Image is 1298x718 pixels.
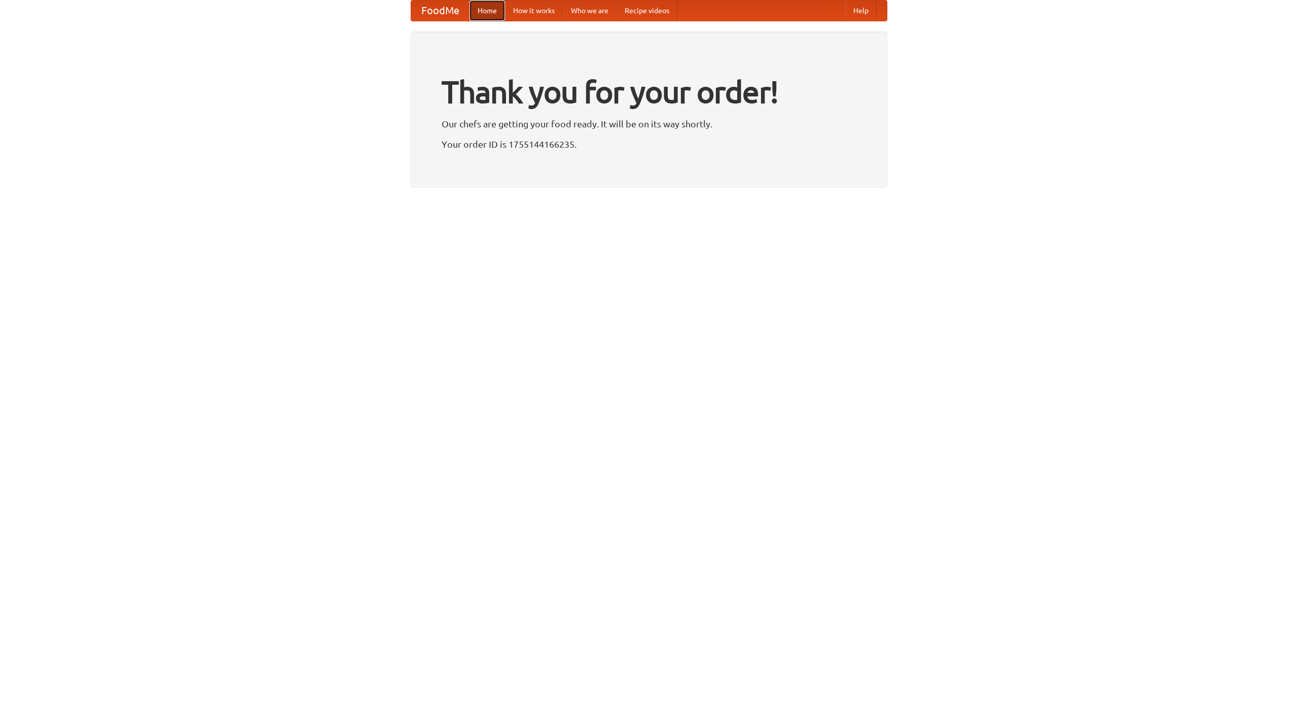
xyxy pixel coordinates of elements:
[442,116,856,131] p: Our chefs are getting your food ready. It will be on its way shortly.
[442,136,856,152] p: Your order ID is 1755144166235.
[470,1,505,21] a: Home
[442,67,856,116] h1: Thank you for your order!
[411,1,470,21] a: FoodMe
[563,1,617,21] a: Who we are
[845,1,877,21] a: Help
[505,1,563,21] a: How it works
[617,1,677,21] a: Recipe videos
